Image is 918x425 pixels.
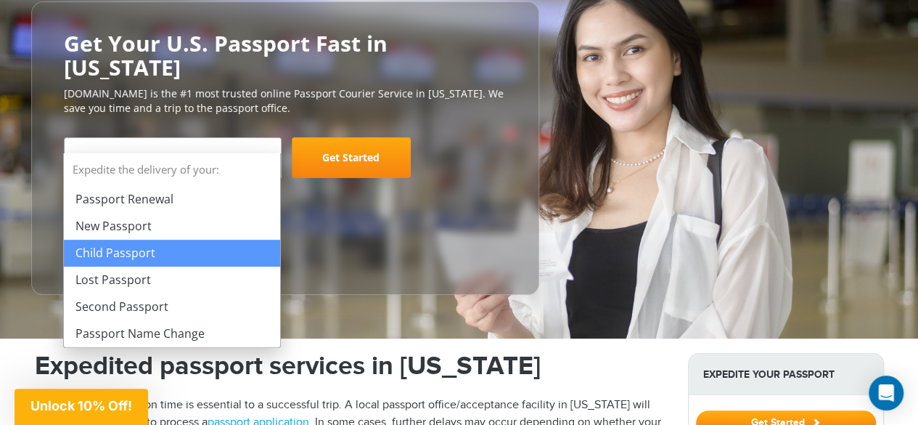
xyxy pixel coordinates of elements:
[64,31,507,79] h2: Get Your U.S. Passport Fast in [US_STATE]
[15,389,148,425] div: Unlock 10% Off!
[30,398,132,413] span: Unlock 10% Off!
[64,294,280,320] li: Second Passport
[64,185,507,200] span: Starting at $199 + government fees
[292,137,411,178] a: Get Started
[689,354,883,395] strong: Expedite Your Passport
[64,267,280,294] li: Lost Passport
[64,213,280,240] li: New Passport
[64,137,282,178] span: Select Your Service
[64,240,280,267] li: Child Passport
[35,353,666,379] h1: Expedited passport services in [US_STATE]
[75,150,192,167] span: Select Your Service
[64,153,280,347] li: Expedite the delivery of your:
[64,186,280,213] li: Passport Renewal
[75,143,266,184] span: Select Your Service
[64,86,507,116] p: [DOMAIN_NAME] is the #1 most trusted online Passport Courier Service in [US_STATE]. We save you t...
[64,320,280,347] li: Passport Name Change
[869,376,903,410] div: Open Intercom Messenger
[64,153,280,186] strong: Expedite the delivery of your:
